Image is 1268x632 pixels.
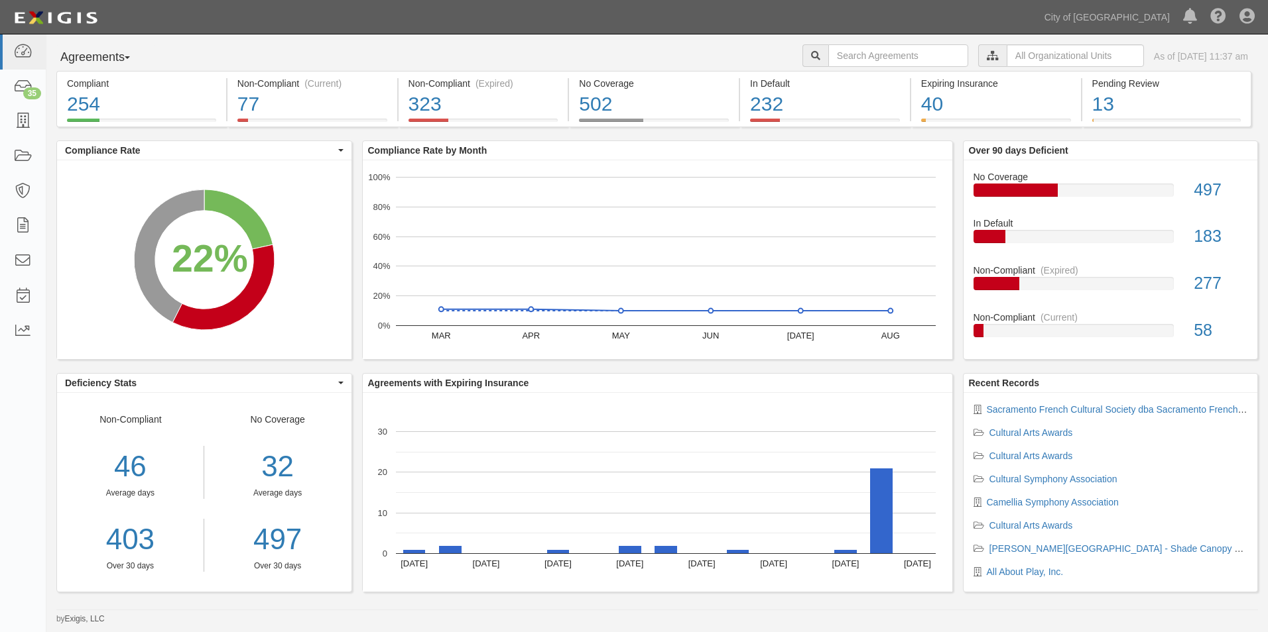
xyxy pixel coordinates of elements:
[1184,319,1257,342] div: 58
[57,160,351,359] svg: A chart.
[921,77,1071,90] div: Expiring Insurance
[828,44,968,67] input: Search Agreements
[989,427,1073,438] a: Cultural Arts Awards
[688,558,715,568] text: [DATE]
[373,231,390,241] text: 60%
[57,374,351,392] button: Deficiency Stats
[987,497,1119,507] a: Camellia Symphony Association
[377,321,390,331] text: 0%
[1154,50,1248,63] div: As of [DATE] 11:37 am
[921,90,1071,119] div: 40
[409,90,558,119] div: 323
[472,558,499,568] text: [DATE]
[368,378,529,388] b: Agreements with Expiring Insurance
[65,376,335,390] span: Deficiency Stats
[1041,264,1078,277] div: (Expired)
[401,558,428,568] text: [DATE]
[579,77,729,90] div: No Coverage
[964,264,1258,277] div: Non-Compliant
[23,87,41,99] div: 35
[237,90,387,119] div: 77
[172,232,248,286] div: 22%
[382,549,387,558] text: 0
[832,558,859,568] text: [DATE]
[214,560,342,572] div: Over 30 days
[237,77,387,90] div: Non-Compliant (Current)
[57,488,204,499] div: Average days
[377,467,387,477] text: 20
[569,119,739,129] a: No Coverage502
[65,614,105,623] a: Exigis, LLC
[787,331,814,341] text: [DATE]
[1184,272,1257,295] div: 277
[1041,311,1078,324] div: (Current)
[616,558,643,568] text: [DATE]
[57,519,204,560] a: 403
[579,90,729,119] div: 502
[56,44,156,71] button: Agreements
[750,90,900,119] div: 232
[969,145,1068,156] b: Over 90 days Deficient
[964,311,1258,324] div: Non-Compliant
[987,566,1064,577] a: All About Play, Inc.
[964,170,1258,184] div: No Coverage
[1210,9,1226,25] i: Help Center - Complianz
[1184,225,1257,248] div: 183
[363,160,952,359] svg: A chart.
[368,145,487,156] b: Compliance Rate by Month
[1092,77,1241,90] div: Pending Review
[974,264,1248,311] a: Non-Compliant(Expired)277
[1038,4,1176,30] a: City of [GEOGRAPHIC_DATA]
[377,507,387,517] text: 10
[67,77,216,90] div: Compliant
[214,488,342,499] div: Average days
[475,77,513,90] div: (Expired)
[409,77,558,90] div: Non-Compliant (Expired)
[911,119,1081,129] a: Expiring Insurance40
[989,520,1073,531] a: Cultural Arts Awards
[373,291,390,301] text: 20%
[204,413,351,572] div: No Coverage
[368,172,391,182] text: 100%
[10,6,101,30] img: logo-5460c22ac91f19d4615b14bd174203de0afe785f0fc80cf4dbbc73dc1793850b.png
[57,141,351,160] button: Compliance Rate
[373,202,390,212] text: 80%
[760,558,787,568] text: [DATE]
[214,519,342,560] a: 497
[974,217,1248,264] a: In Default183
[740,119,910,129] a: In Default232
[373,261,390,271] text: 40%
[989,474,1117,484] a: Cultural Symphony Association
[57,413,204,572] div: Non-Compliant
[57,446,204,488] div: 46
[1184,178,1257,202] div: 497
[56,119,226,129] a: Compliant254
[1007,44,1144,67] input: All Organizational Units
[431,331,450,341] text: MAR
[903,558,930,568] text: [DATE]
[304,77,342,90] div: (Current)
[377,427,387,437] text: 30
[974,170,1248,217] a: No Coverage497
[65,144,335,157] span: Compliance Rate
[964,217,1258,230] div: In Default
[214,446,342,488] div: 32
[1082,119,1252,129] a: Pending Review13
[702,331,719,341] text: JUN
[544,558,571,568] text: [DATE]
[750,77,900,90] div: In Default
[989,450,1073,461] a: Cultural Arts Awards
[57,560,204,572] div: Over 30 days
[363,393,952,592] svg: A chart.
[67,90,216,119] div: 254
[611,331,630,341] text: MAY
[522,331,540,341] text: APR
[974,311,1248,348] a: Non-Compliant(Current)58
[227,119,397,129] a: Non-Compliant(Current)77
[1092,90,1241,119] div: 13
